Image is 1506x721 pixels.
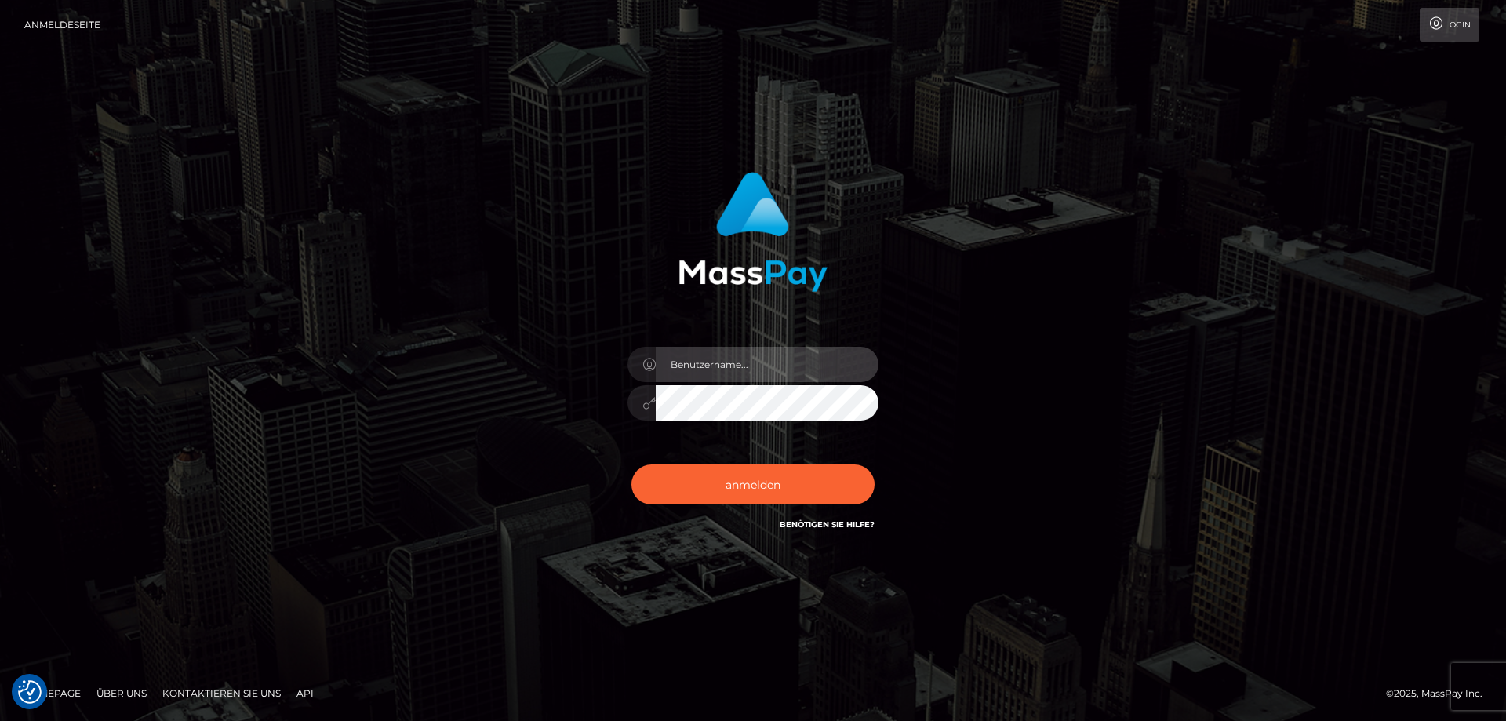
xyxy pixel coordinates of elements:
font: API [296,687,314,699]
font: © [1386,687,1394,699]
a: Benötigen Sie Hilfe? [780,519,875,530]
a: API [290,681,320,705]
a: Kontaktieren Sie uns [156,681,287,705]
a: Anmeldeseite [24,8,100,42]
button: Einwilligungspräferenzen [18,680,42,704]
font: 2025, MassPay Inc. [1394,687,1482,699]
a: Login [1420,8,1479,42]
img: MassPay-Anmeldung [678,172,828,292]
font: anmelden [726,478,780,492]
font: Kontaktieren Sie uns [162,687,281,699]
a: Homepage [17,681,87,705]
button: anmelden [631,464,875,504]
a: Über uns [90,681,153,705]
font: Über uns [96,687,147,699]
font: Homepage [24,687,81,699]
input: Benutzername... [656,347,878,382]
font: Login [1445,20,1471,30]
img: Zustimmungsschaltfläche erneut aufrufen [18,680,42,704]
font: Anmeldeseite [24,19,100,31]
